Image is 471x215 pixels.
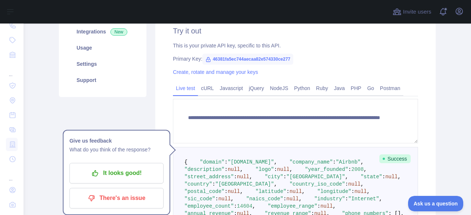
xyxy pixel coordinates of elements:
span: "industry" [314,196,345,202]
span: null [228,166,240,172]
span: "latitude" [255,189,286,194]
span: , [274,181,277,187]
p: It looks good! [75,167,158,179]
span: : [234,174,237,180]
a: Usage [68,40,138,56]
span: "logo" [255,166,274,172]
span: , [379,196,382,202]
a: Create, rotate and manage your keys [173,69,258,75]
span: null [290,189,302,194]
span: null [354,189,367,194]
span: "postal_code" [184,189,224,194]
a: cURL [198,82,217,94]
span: : [348,166,351,172]
span: , [231,196,234,202]
span: : [333,159,336,165]
button: There's an issue [70,188,164,208]
span: "company_name" [290,159,333,165]
span: : [382,174,385,180]
a: Javascript [217,82,246,94]
span: null [237,174,249,180]
span: "year_founded" [305,166,348,172]
span: "state" [361,174,382,180]
iframe: Toggle Customer Support [408,196,464,211]
p: What do you think of the response? [70,145,164,154]
a: Live test [173,82,198,94]
span: , [398,174,401,180]
span: : [212,181,215,187]
span: "Airbnb" [336,159,361,165]
span: null [321,203,333,209]
span: 46381fa5ec744aecaa82e574330ce277 [202,54,293,65]
a: Postman [377,82,403,94]
h1: Give us feedback [70,136,164,145]
span: : [224,159,227,165]
span: 14604 [237,203,252,209]
span: "city" [265,174,283,180]
span: , [240,189,243,194]
span: "naics_code" [246,196,283,202]
span: Invite users [403,8,431,16]
span: : [283,196,286,202]
span: : [215,196,218,202]
span: "country_iso_code" [290,181,345,187]
span: "description" [184,166,224,172]
span: , [252,203,255,209]
span: : [286,189,289,194]
a: Python [291,82,313,94]
span: , [345,174,348,180]
div: ... [6,167,18,182]
span: : [224,189,227,194]
span: , [274,159,277,165]
span: : [234,203,237,209]
span: , [361,159,364,165]
span: Success [379,154,411,163]
span: "sic_code" [184,196,215,202]
a: Java [331,82,348,94]
a: Support [68,72,138,88]
span: { [184,159,187,165]
span: "Internet" [348,196,379,202]
span: null [348,181,361,187]
a: Ruby [313,82,331,94]
span: : [351,189,354,194]
h2: Try it out [173,26,418,36]
span: , [240,166,243,172]
span: "street_address" [184,174,234,180]
div: ... [6,63,18,78]
a: NodeJS [267,82,291,94]
button: It looks good! [70,163,164,183]
p: There's an issue [75,192,158,204]
span: null [218,196,231,202]
span: null [385,174,398,180]
span: null [286,196,299,202]
a: jQuery [246,82,267,94]
span: , [299,196,302,202]
span: "employee_count" [184,203,234,209]
span: : [345,196,348,202]
span: , [249,174,252,180]
span: , [302,189,305,194]
span: : [274,166,277,172]
span: : [283,174,286,180]
div: This is your private API key, specific to this API. [173,42,418,49]
span: , [367,189,370,194]
span: "longitude" [317,189,351,194]
span: "employee_range" [268,203,317,209]
span: "domain" [200,159,224,165]
span: , [333,203,336,209]
span: "[GEOGRAPHIC_DATA]" [215,181,274,187]
span: , [364,166,366,172]
button: Invite users [391,6,433,18]
a: Integrations New [68,24,138,40]
div: Primary Key: [173,55,418,62]
span: New [110,28,127,36]
span: : [345,181,348,187]
span: , [361,181,364,187]
a: Settings [68,56,138,72]
a: Go [364,82,377,94]
span: "[DOMAIN_NAME]" [228,159,274,165]
span: : [317,203,320,209]
span: 2008 [351,166,364,172]
span: , [290,166,293,172]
